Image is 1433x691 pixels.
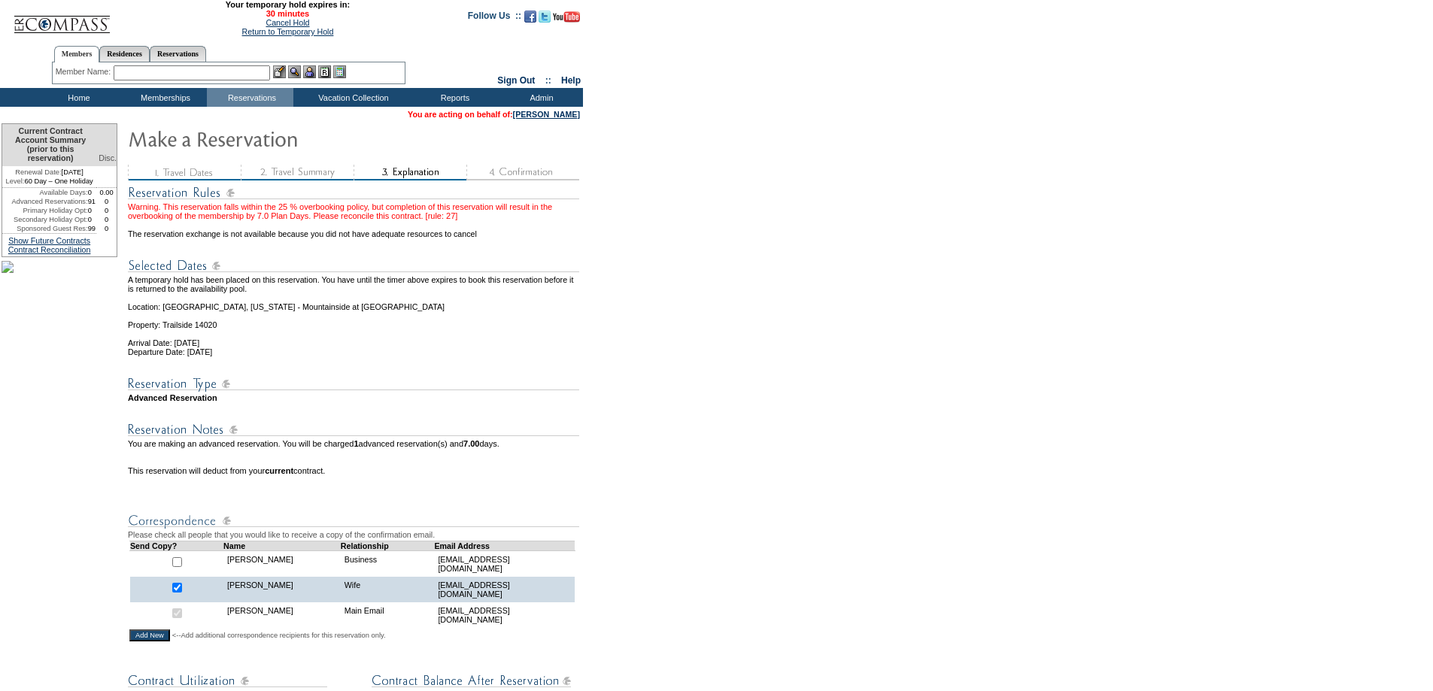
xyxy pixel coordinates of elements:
div: Warning. This reservation falls within the 25 % overbooking policy, but completion of this reserv... [128,202,581,220]
b: 1 [354,439,358,448]
td: [PERSON_NAME] [223,550,341,577]
td: Reservations [207,88,293,107]
td: 0 [96,197,117,206]
span: 30 minutes [118,9,457,18]
td: This reservation will deduct from your contract. [128,466,581,475]
td: Arrival Date: [DATE] [128,329,581,347]
img: Reservation Dates [128,256,579,275]
img: Make Reservation [128,123,429,153]
td: Primary Holiday Opt: [2,206,88,215]
b: 7.00 [463,439,479,448]
img: step4_state1.gif [466,165,579,180]
td: 0 [96,215,117,224]
img: Shot-25-026.jpg [2,261,14,273]
span: Please check all people that you would like to receive a copy of the confirmation email. [128,530,435,539]
img: Contract Utilization [128,671,327,690]
span: <--Add additional correspondence recipients for this reservation only. [172,631,386,640]
span: Level: [6,177,25,186]
img: Subscribe to our YouTube Channel [553,11,580,23]
input: Add New [129,629,170,641]
td: 0 [96,206,117,215]
div: Member Name: [56,65,114,78]
td: [EMAIL_ADDRESS][DOMAIN_NAME] [434,550,575,577]
a: Show Future Contracts [8,236,90,245]
img: Become our fan on Facebook [524,11,536,23]
span: Disc. [99,153,117,162]
td: Available Days: [2,188,88,197]
a: Follow us on Twitter [539,15,551,24]
td: Send Copy? [130,541,224,550]
img: Reservation Type [128,374,579,393]
td: Wife [341,577,435,602]
td: A temporary hold has been placed on this reservation. You have until the timer above expires to b... [128,275,581,293]
td: 99 [88,224,97,233]
td: 91 [88,197,97,206]
td: [EMAIL_ADDRESS][DOMAIN_NAME] [434,577,575,602]
td: 0 [88,215,97,224]
b: current [265,466,293,475]
img: step3_state2.gif [354,165,466,180]
td: Property: Trailside 14020 [128,311,581,329]
img: step1_state3.gif [128,165,241,180]
td: [PERSON_NAME] [223,577,341,602]
td: Admin [496,88,583,107]
span: :: [545,75,551,86]
td: Sponsored Guest Res: [2,224,88,233]
td: The reservation exchange is not available because you did not have adequate resources to cancel [128,220,581,238]
a: Residences [99,46,150,62]
a: Contract Reconciliation [8,245,91,254]
td: Email Address [434,541,575,550]
a: Help [561,75,581,86]
a: Return to Temporary Hold [242,27,334,36]
img: Follow us on Twitter [539,11,551,23]
td: 0.00 [96,188,117,197]
td: Home [34,88,120,107]
td: Advanced Reservation [128,393,581,402]
td: Business [341,550,435,577]
a: Cancel Hold [266,18,309,27]
td: Location: [GEOGRAPHIC_DATA], [US_STATE] - Mountainside at [GEOGRAPHIC_DATA] [128,293,581,311]
td: [PERSON_NAME] [223,602,341,628]
td: Reports [410,88,496,107]
img: b_edit.gif [273,65,286,78]
span: Renewal Date: [15,168,61,177]
img: Contract Balance After Reservation [372,671,571,690]
a: Reservations [150,46,206,62]
img: View [288,65,301,78]
a: Members [54,46,100,62]
a: Subscribe to our YouTube Channel [553,15,580,24]
span: You are acting on behalf of: [408,110,580,119]
img: b_calculator.gif [333,65,346,78]
td: Relationship [341,541,435,550]
td: Memberships [120,88,207,107]
td: Follow Us :: [468,9,521,27]
img: Compass Home [13,3,111,34]
td: Secondary Holiday Opt: [2,215,88,224]
td: Advanced Reservations: [2,197,88,206]
a: [PERSON_NAME] [513,110,580,119]
img: step2_state3.gif [241,165,354,180]
img: Reservations [318,65,331,78]
td: 0 [88,206,97,215]
td: [DATE] [2,166,96,177]
td: 0 [96,224,117,233]
img: Impersonate [303,65,316,78]
a: Sign Out [497,75,535,86]
td: You are making an advanced reservation. You will be charged advanced reservation(s) and days. [128,439,581,457]
td: Vacation Collection [293,88,410,107]
td: Name [223,541,341,550]
td: Main Email [341,602,435,628]
td: [EMAIL_ADDRESS][DOMAIN_NAME] [434,602,575,628]
td: Current Contract Account Summary (prior to this reservation) [2,124,96,166]
td: 60 Day – One Holiday [2,177,96,188]
td: 0 [88,188,97,197]
td: Departure Date: [DATE] [128,347,581,356]
img: Reservation Notes [128,420,579,439]
img: subTtlResRules.gif [128,183,579,202]
a: Become our fan on Facebook [524,15,536,24]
